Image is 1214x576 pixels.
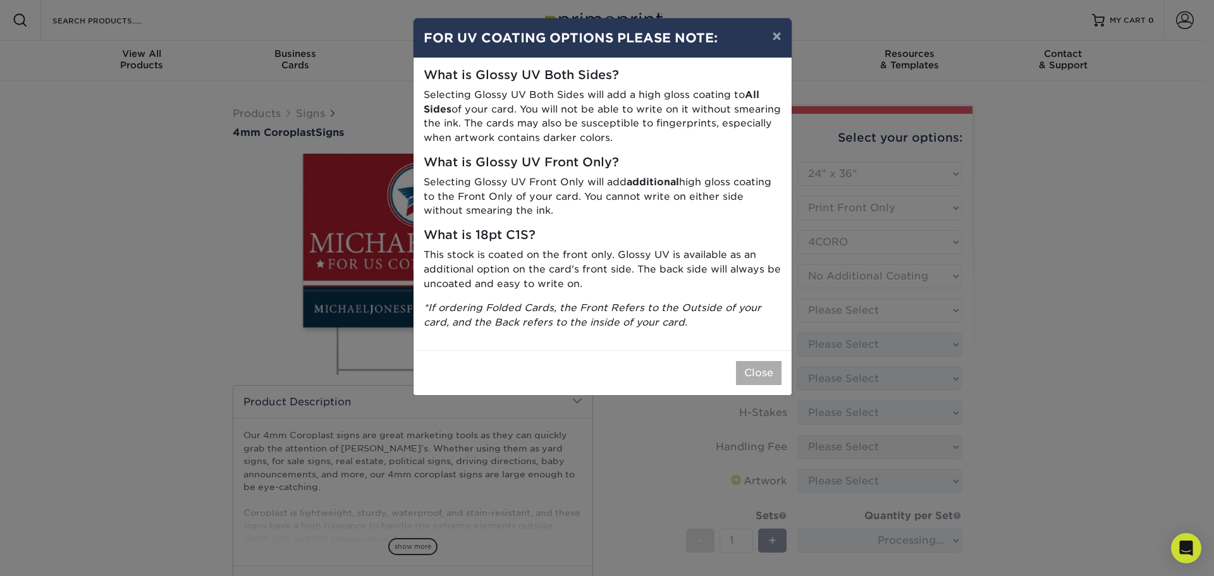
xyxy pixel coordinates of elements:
[424,302,761,328] i: *If ordering Folded Cards, the Front Refers to the Outside of your card, and the Back refers to t...
[1171,533,1201,563] div: Open Intercom Messenger
[424,228,782,243] h5: What is 18pt C1S?
[424,28,782,47] h4: FOR UV COATING OPTIONS PLEASE NOTE:
[627,176,679,188] strong: additional
[736,361,782,385] button: Close
[424,68,782,83] h5: What is Glossy UV Both Sides?
[424,89,759,115] strong: All Sides
[424,175,782,218] p: Selecting Glossy UV Front Only will add high gloss coating to the Front Only of your card. You ca...
[424,88,782,145] p: Selecting Glossy UV Both Sides will add a high gloss coating to of your card. You will not be abl...
[762,18,791,54] button: ×
[424,156,782,170] h5: What is Glossy UV Front Only?
[424,248,782,291] p: This stock is coated on the front only. Glossy UV is available as an additional option on the car...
